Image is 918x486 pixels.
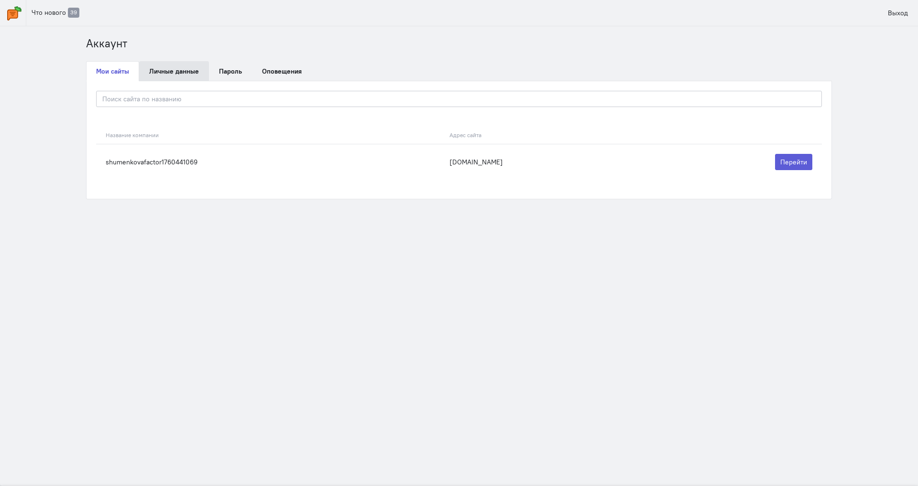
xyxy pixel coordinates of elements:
[26,4,85,21] a: Что нового 39
[201,11,657,27] div: Мы используем cookies для улучшения работы сайта, анализа трафика и персонализации. Используя сай...
[775,154,812,170] a: Перейти
[32,8,66,17] span: Что нового
[86,36,127,52] li: Аккаунт
[68,8,79,18] span: 39
[96,144,445,180] td: shumenkovafactor1760441069
[445,126,652,144] th: Адрес сайта
[883,5,913,21] a: Выход
[668,9,716,28] button: Я согласен
[209,61,252,81] a: Пароль
[139,61,209,81] a: Личные данные
[622,19,638,26] a: здесь
[86,36,832,52] nav: breadcrumb
[252,61,312,81] a: Оповещения
[96,91,822,107] input: Поиск сайта по названию
[86,61,139,81] a: Мои сайты
[445,144,652,180] td: [DOMAIN_NAME]
[676,14,708,23] span: Я согласен
[7,6,22,21] img: carrot-quest.svg
[96,126,445,144] th: Название компании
